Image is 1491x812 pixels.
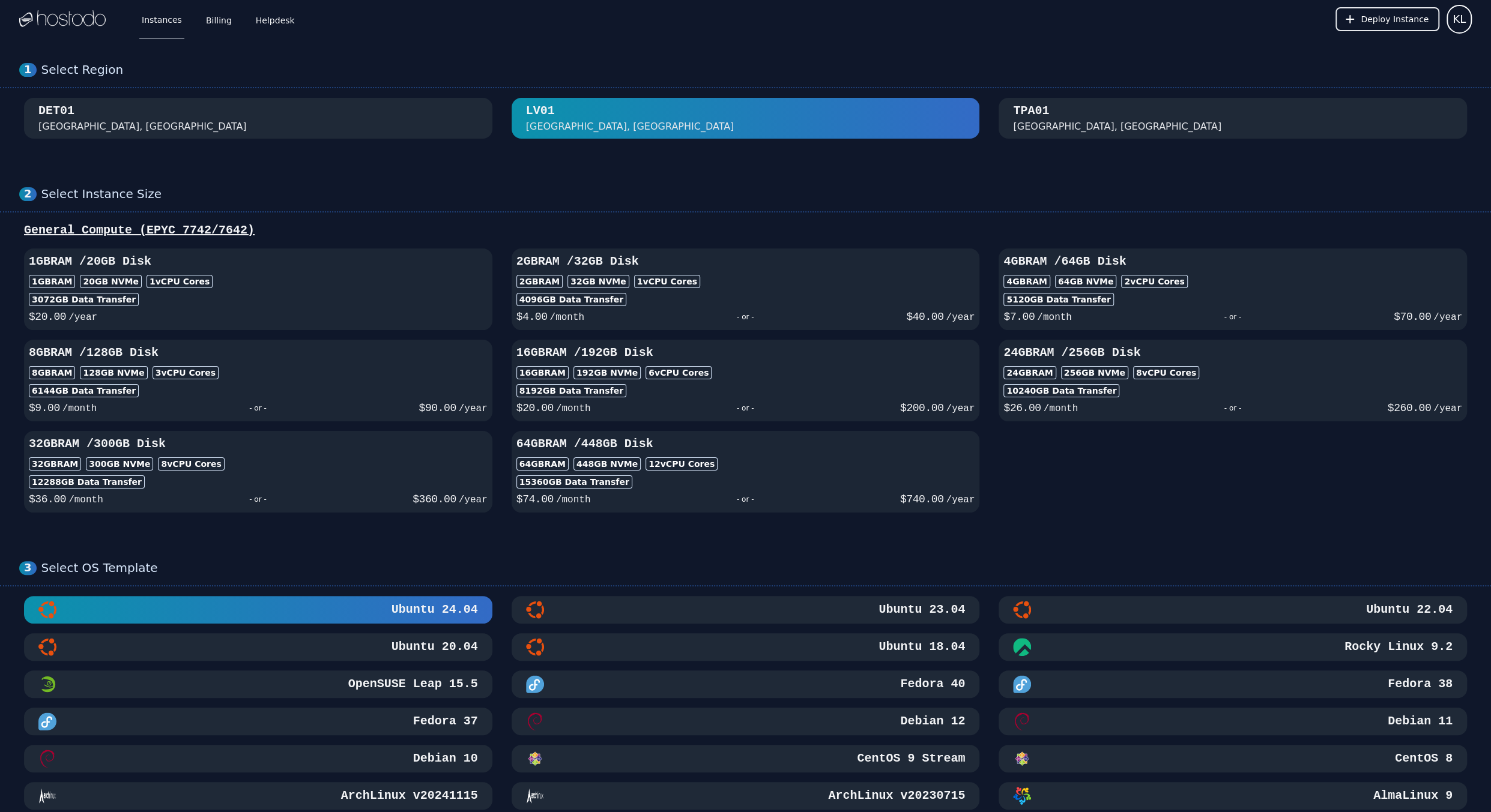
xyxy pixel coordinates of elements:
div: - or - [590,491,900,508]
h3: 64GB RAM / 448 GB Disk [516,436,975,453]
div: LV01 [526,103,555,119]
div: Select Instance Size [41,187,1472,202]
span: /month [68,495,103,505]
h3: ArchLinux v20241115 [339,787,478,804]
div: 8 vCPU Cores [1133,366,1199,379]
span: $ 360.00 [413,493,456,505]
div: 32GB RAM [29,457,81,471]
span: KL [1453,11,1466,28]
div: 3 [19,561,37,575]
h3: 4GB RAM / 64 GB Disk [1003,253,1462,270]
button: User menu [1447,5,1472,34]
img: Debian 12 [526,712,544,730]
button: AlmaLinux 9AlmaLinux 9 [999,782,1467,810]
span: $ 740.00 [900,493,943,505]
h3: Ubuntu 18.04 [876,639,965,655]
div: - or - [1072,308,1394,325]
div: 15360 GB Data Transfer [516,475,632,489]
div: 1 [19,63,37,77]
div: [GEOGRAPHIC_DATA], [GEOGRAPHIC_DATA] [1013,119,1221,134]
h3: Fedora 37 [411,713,478,730]
h3: Ubuntu 20.04 [389,639,478,655]
img: Rocky Linux 9.2 [1013,638,1031,656]
h3: Ubuntu 23.04 [876,601,965,618]
h3: Fedora 40 [898,676,965,693]
div: - or - [584,308,906,325]
button: Ubuntu 24.04Ubuntu 24.04 [24,596,492,624]
button: CentOS 8CentOS 8 [999,745,1467,772]
img: Debian 11 [1013,712,1031,730]
div: Select OS Template [41,561,1472,576]
span: /month [1043,403,1078,414]
span: $ 74.00 [516,493,554,505]
img: CentOS 9 Stream [526,750,544,768]
h3: Fedora 38 [1385,676,1453,693]
div: 10240 GB Data Transfer [1003,384,1119,397]
div: TPA01 [1013,103,1049,119]
button: Deploy Instance [1335,7,1439,31]
button: Fedora 38Fedora 38 [999,670,1467,698]
button: Ubuntu 23.04Ubuntu 23.04 [512,596,980,624]
div: 6144 GB Data Transfer [29,384,139,397]
span: $ 26.00 [1003,402,1041,414]
button: Ubuntu 22.04Ubuntu 22.04 [999,596,1467,624]
span: /year [459,495,488,505]
button: Fedora 37Fedora 37 [24,708,492,735]
button: LV01 [GEOGRAPHIC_DATA], [GEOGRAPHIC_DATA] [512,98,980,139]
img: Ubuntu 24.04 [38,601,56,619]
div: 3 vCPU Cores [153,366,219,379]
button: 1GBRAM /20GB Disk1GBRAM20GB NVMe1vCPU Cores3072GB Data Transfer$20.00/year [24,248,492,330]
button: 4GBRAM /64GB Disk4GBRAM64GB NVMe2vCPU Cores5120GB Data Transfer$7.00/month- or -$70.00/year [999,248,1467,330]
div: 20 GB NVMe [80,275,142,288]
div: 192 GB NVMe [573,366,641,379]
div: 256 GB NVMe [1061,366,1128,379]
span: /year [946,403,975,414]
button: 16GBRAM /192GB Disk16GBRAM192GB NVMe6vCPU Cores8192GB Data Transfer$20.00/month- or -$200.00/year [512,340,980,421]
h3: 32GB RAM / 300 GB Disk [29,436,488,453]
img: Ubuntu 20.04 [38,638,56,656]
div: 8GB RAM [29,366,75,379]
div: 1GB RAM [29,275,75,288]
h3: Rocky Linux 9.2 [1342,639,1453,655]
span: $ 200.00 [900,402,943,414]
span: /year [946,312,975,323]
span: $ 20.00 [29,311,66,323]
div: - or - [103,491,413,508]
img: Ubuntu 23.04 [526,601,544,619]
h3: 24GB RAM / 256 GB Disk [1003,344,1462,361]
span: $ 20.00 [516,402,554,414]
div: 2GB RAM [516,275,563,288]
button: DET01 [GEOGRAPHIC_DATA], [GEOGRAPHIC_DATA] [24,98,492,139]
button: Debian 12Debian 12 [512,708,980,735]
div: 2 [19,187,37,201]
div: 12 vCPU Cores [646,457,718,471]
button: OpenSUSE Leap 15.5 MinimalOpenSUSE Leap 15.5 [24,670,492,698]
span: $ 70.00 [1394,311,1431,323]
img: AlmaLinux 9 [1013,787,1031,805]
h3: 2GB RAM / 32 GB Disk [516,253,975,270]
div: 8192 GB Data Transfer [516,384,626,397]
span: /year [68,312,97,323]
span: $ 90.00 [419,402,456,414]
div: 64GB RAM [516,457,569,471]
span: $ 9.00 [29,402,60,414]
div: General Compute (EPYC 7742/7642) [19,222,1472,239]
div: DET01 [38,103,74,119]
img: Ubuntu 18.04 [526,638,544,656]
div: 300 GB NVMe [86,457,153,471]
span: /year [946,495,975,505]
img: ArchLinux v20241115 [38,787,56,805]
button: 8GBRAM /128GB Disk8GBRAM128GB NVMe3vCPU Cores6144GB Data Transfer$9.00/month- or -$90.00/year [24,340,492,421]
div: 32 GB NVMe [567,275,629,288]
span: /year [459,403,488,414]
div: 1 vCPU Cores [147,275,213,288]
img: Fedora 37 [38,712,56,730]
span: /year [1433,312,1462,323]
span: $ 7.00 [1003,311,1035,323]
span: $ 36.00 [29,493,66,505]
img: OpenSUSE Leap 15.5 Minimal [38,675,56,693]
h3: 16GB RAM / 192 GB Disk [516,344,975,361]
h3: Ubuntu 24.04 [389,601,478,618]
button: Rocky Linux 9.2Rocky Linux 9.2 [999,633,1467,661]
span: Deploy Instance [1361,13,1429,25]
